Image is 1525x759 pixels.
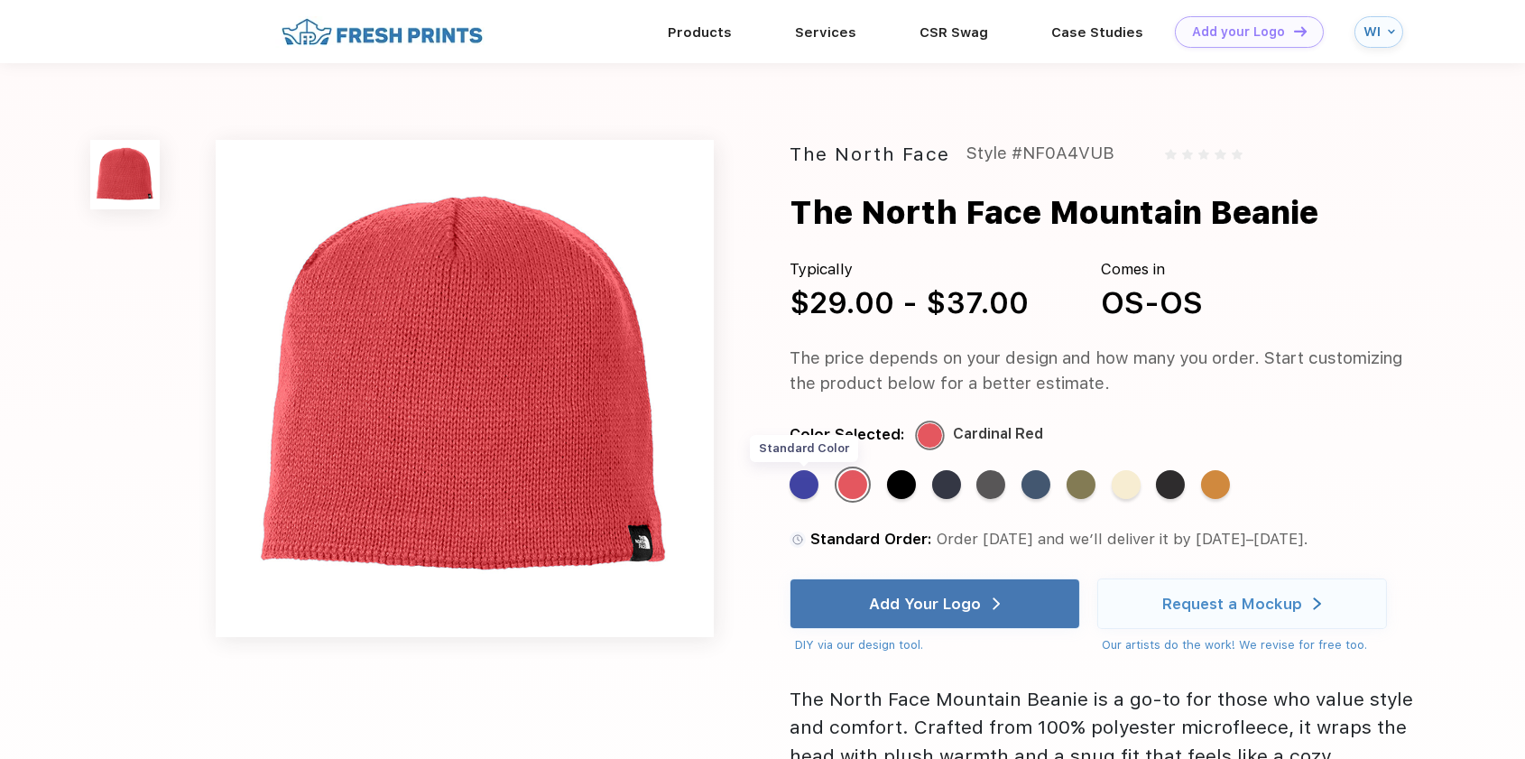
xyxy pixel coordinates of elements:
div: WI [1363,24,1383,40]
div: Blue Wing [1021,470,1050,499]
img: func=resize&h=640 [216,140,714,638]
div: Comes in [1101,258,1203,282]
img: arrow_down_blue.svg [1388,28,1395,35]
div: Cardinal Red [838,470,867,499]
img: DT [1294,26,1307,36]
img: gray_star.svg [1165,149,1176,160]
img: gray_star.svg [1215,149,1225,160]
div: OS-OS [1101,281,1203,325]
div: TNF Dark Grey Heather [1156,470,1185,499]
div: Add your Logo [1192,24,1285,40]
img: fo%20logo%202.webp [276,16,488,48]
div: Vintage White [1112,470,1141,499]
img: standard order [790,532,806,548]
div: Burnt Olive Green [1067,470,1095,499]
div: Timber Tan [1201,470,1230,499]
div: Our artists do the work! We revise for free too. [1103,636,1387,654]
img: gray_star.svg [1232,149,1243,160]
div: Typically [790,258,1029,282]
a: Products [668,24,732,41]
div: TNF Black [887,470,916,499]
div: Color Selected: [790,422,905,448]
img: white arrow [993,597,1001,611]
div: The North Face [790,140,949,169]
div: Style #NF0A4VUB [966,140,1114,169]
img: gray_star.svg [1198,149,1209,160]
div: Request a Mockup [1162,595,1302,613]
span: Standard Order: [810,530,932,548]
div: The price depends on your design and how many you order. Start customizing the product below for ... [790,346,1415,396]
div: Urban Navy [932,470,961,499]
img: func=resize&h=100 [90,140,161,210]
div: $29.00 - $37.00 [790,281,1029,325]
div: Asphalt Grey [976,470,1005,499]
div: DIY via our design tool. [795,636,1079,654]
div: Cardinal Red [953,422,1043,448]
div: The North Face Mountain Beanie [790,190,1318,237]
div: TNF Blue [790,470,818,499]
div: Add Your Logo [870,595,982,613]
img: gray_star.svg [1182,149,1193,160]
img: white arrow [1313,597,1321,611]
span: Order [DATE] and we’ll deliver it by [DATE]–[DATE]. [937,530,1308,548]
